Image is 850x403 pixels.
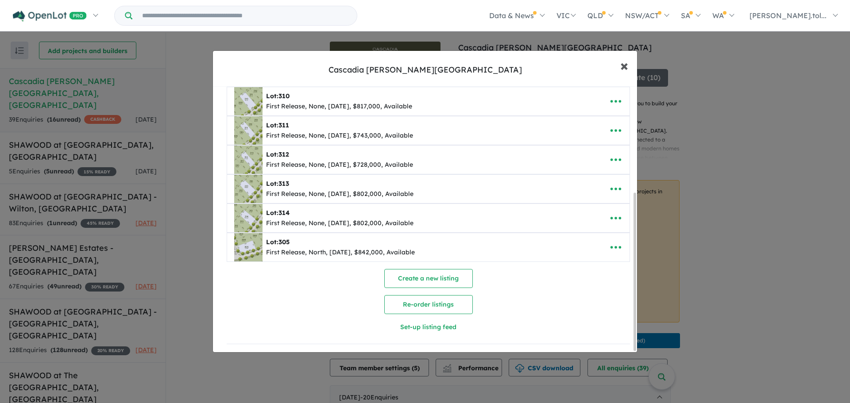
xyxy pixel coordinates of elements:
[278,121,289,129] span: 311
[266,209,290,217] b: Lot:
[234,87,263,115] img: Cascadia%20Calderwood%20-%20Calderwood%20%20-%20Lot%20310___1755644012.jpg
[384,295,473,314] button: Re-order listings
[278,150,289,158] span: 312
[234,146,263,174] img: Cascadia%20Calderwood%20-%20Calderwood%20%20-%20Lot%20312___1755644165.jpg
[328,318,529,337] button: Set-up listing feed
[266,121,289,129] b: Lot:
[266,150,289,158] b: Lot:
[234,204,263,232] img: Cascadia%20Calderwood%20-%20Calderwood%20%20-%20Lot%20314___1755644303.jpg
[13,11,87,22] img: Openlot PRO Logo White
[620,56,628,75] span: ×
[234,175,263,203] img: Cascadia%20Calderwood%20-%20Calderwood%20%20-%20Lot%20313___1755644244.jpg
[234,233,263,261] img: Cascadia%20Calderwood%20-%20Calderwood%20%20-%20Lot%20305___1756253624.jpg
[750,11,827,20] span: [PERSON_NAME].tol...
[278,209,290,217] span: 314
[266,130,413,141] div: First Release, None, [DATE], $743,000, Available
[278,92,290,100] span: 310
[266,180,289,188] b: Lot:
[266,189,413,200] div: First Release, None, [DATE], $802,000, Available
[278,238,290,246] span: 305
[278,180,289,188] span: 313
[328,64,522,76] div: Cascadia [PERSON_NAME][GEOGRAPHIC_DATA]
[266,101,412,112] div: First Release, None, [DATE], $817,000, Available
[266,218,413,229] div: First Release, None, [DATE], $802,000, Available
[384,269,473,288] button: Create a new listing
[234,116,263,145] img: Cascadia%20Calderwood%20-%20Calderwood%20%20-%20Lot%20311___1755644082.jpg
[266,238,290,246] b: Lot:
[134,6,355,25] input: Try estate name, suburb, builder or developer
[266,160,413,170] div: First Release, None, [DATE], $728,000, Available
[266,92,290,100] b: Lot:
[266,247,415,258] div: First Release, North, [DATE], $842,000, Available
